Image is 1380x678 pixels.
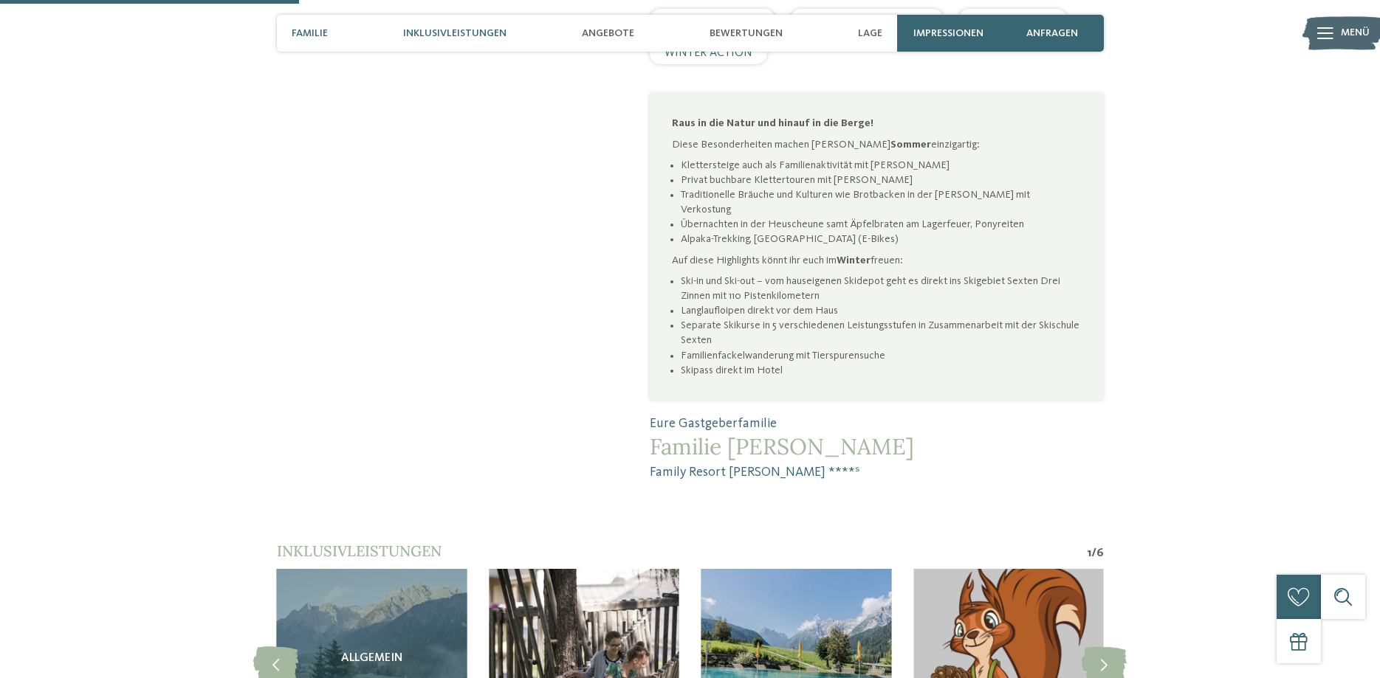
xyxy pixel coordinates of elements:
span: / [1091,545,1096,561]
li: Übernachten in der Heuscheune samt Äpfelbraten am Lagerfeuer, Ponyreiten [681,217,1081,232]
span: Familie [PERSON_NAME] [650,433,1103,460]
span: Impressionen [913,27,983,40]
span: Eure Gastgeberfamilie [650,415,1103,433]
span: Bewertungen [710,27,783,40]
strong: Raus in die Natur und hinauf in die Berge! [672,118,873,128]
span: Lage [858,27,882,40]
span: 6 [1096,545,1104,561]
span: Allgemein [341,652,402,665]
span: anfragen [1026,27,1078,40]
p: Diese Besonderheiten machen [PERSON_NAME] einzigartig: [672,137,1081,152]
p: Auf diese Highlights könnt ihr euch im freuen: [672,253,1081,268]
li: Privat buchbare Klettertouren mit [PERSON_NAME] [681,173,1081,187]
li: Ski-in und Ski-out – vom hauseigenen Skidepot geht es direkt ins Skigebiet Sexten Drei Zinnen mit... [681,274,1081,303]
li: Klettersteige auch als Familienaktivität mit [PERSON_NAME] [681,158,1081,173]
span: Inklusivleistungen [403,27,507,40]
span: WINTER ACTION [665,47,752,59]
span: 1 [1087,545,1091,561]
span: Inklusivleistungen [277,542,442,560]
li: Langlaufloipen direkt vor dem Haus [681,303,1081,318]
li: Alpaka-Trekking, [GEOGRAPHIC_DATA] (E-Bikes) [681,232,1081,246]
li: Familienfackelwanderung mit Tierspurensuche [681,348,1081,363]
strong: Winter [837,255,871,266]
span: Angebote [582,27,634,40]
span: Family Resort [PERSON_NAME] ****ˢ [650,463,1103,482]
span: Familie [292,27,328,40]
li: Traditionelle Bräuche und Kulturen wie Brotbacken in der [PERSON_NAME] mit Verkostung [681,187,1081,217]
li: Separate Skikurse in 5 verschiedenen Leistungsstufen in Zusammenarbeit mit der Skischule Sexten [681,318,1081,347]
li: Skipass direkt im Hotel [681,363,1081,378]
strong: Sommer [890,139,931,150]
